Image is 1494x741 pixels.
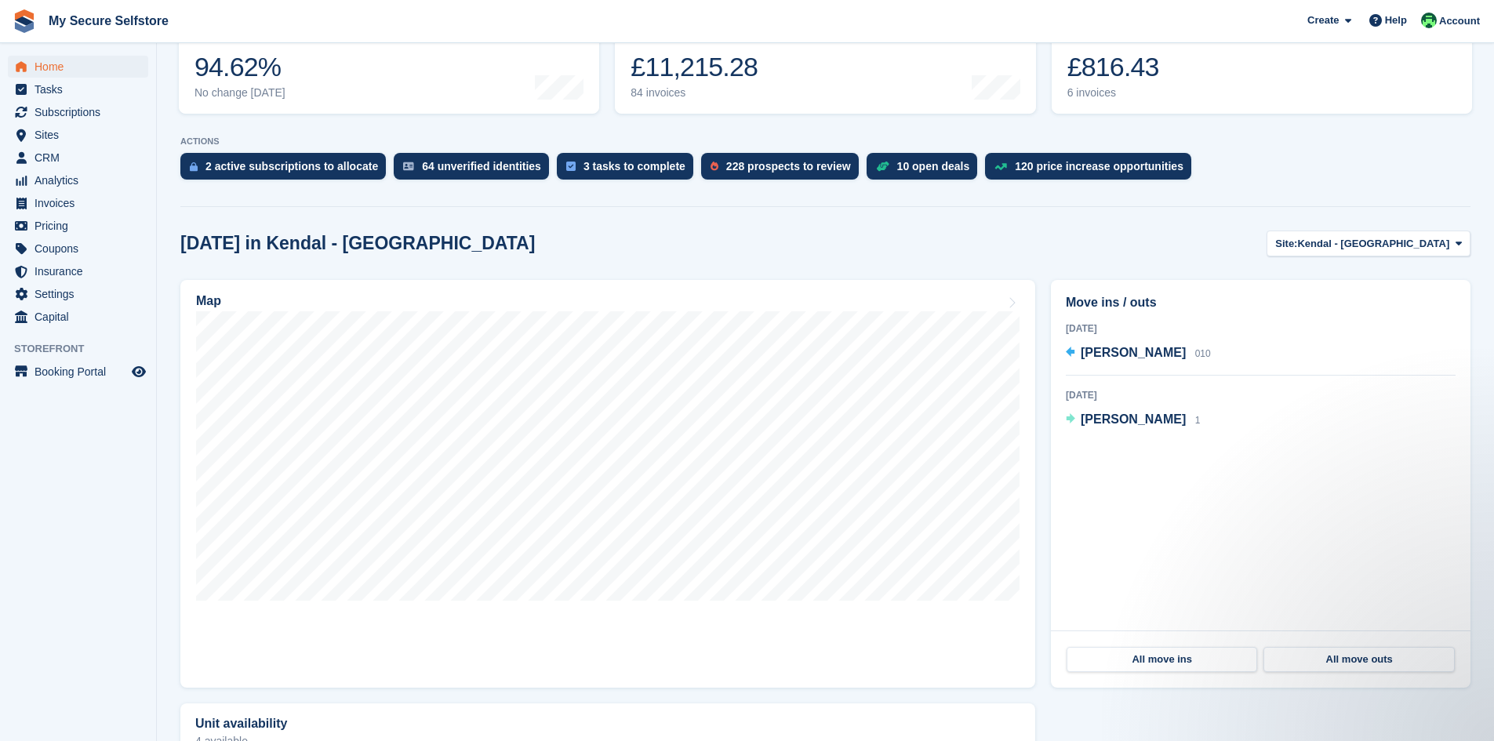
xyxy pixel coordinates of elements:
[1052,14,1472,114] a: Awaiting payment £816.43 6 invoices
[1439,13,1480,29] span: Account
[1081,346,1186,359] span: [PERSON_NAME]
[35,169,129,191] span: Analytics
[180,153,394,187] a: 2 active subscriptions to allocate
[179,14,599,114] a: Occupancy 94.62% No change [DATE]
[1067,51,1175,83] div: £816.43
[180,233,535,254] h2: [DATE] in Kendal - [GEOGRAPHIC_DATA]
[1081,412,1186,426] span: [PERSON_NAME]
[1067,86,1175,100] div: 6 invoices
[8,238,148,260] a: menu
[711,162,718,171] img: prospect-51fa495bee0391a8d652442698ab0144808aea92771e9ea1ae160a38d050c398.svg
[1066,321,1456,336] div: [DATE]
[196,294,221,308] h2: Map
[876,161,889,172] img: deal-1b604bf984904fb50ccaf53a9ad4b4a5d6e5aea283cecdc64d6e3604feb123c2.svg
[701,153,867,187] a: 228 prospects to review
[8,147,148,169] a: menu
[566,162,576,171] img: task-75834270c22a3079a89374b754ae025e5fb1db73e45f91037f5363f120a921f8.svg
[583,160,685,173] div: 3 tasks to complete
[1067,647,1257,672] a: All move ins
[631,51,758,83] div: £11,215.28
[13,9,36,33] img: stora-icon-8386f47178a22dfd0bd8f6a31ec36ba5ce8667c1dd55bd0f319d3a0aa187defe.svg
[35,147,129,169] span: CRM
[180,136,1470,147] p: ACTIONS
[35,56,129,78] span: Home
[8,124,148,146] a: menu
[8,192,148,214] a: menu
[1263,647,1454,672] a: All move outs
[1385,13,1407,28] span: Help
[1195,348,1211,359] span: 010
[8,78,148,100] a: menu
[1195,415,1201,426] span: 1
[557,153,701,187] a: 3 tasks to complete
[8,283,148,305] a: menu
[1267,231,1470,256] button: Site: Kendal - [GEOGRAPHIC_DATA]
[8,306,148,328] a: menu
[1275,236,1297,252] span: Site:
[1297,236,1449,252] span: Kendal - [GEOGRAPHIC_DATA]
[195,717,287,731] h2: Unit availability
[1015,160,1183,173] div: 120 price increase opportunities
[35,124,129,146] span: Sites
[1066,410,1200,430] a: [PERSON_NAME] 1
[35,101,129,123] span: Subscriptions
[194,51,285,83] div: 94.62%
[205,160,378,173] div: 2 active subscriptions to allocate
[8,215,148,237] a: menu
[1421,13,1437,28] img: Vickie Wedge
[403,162,414,171] img: verify_identity-adf6edd0f0f0b5bbfe63781bf79b02c33cf7c696d77639b501bdc392416b5a36.svg
[35,260,129,282] span: Insurance
[394,153,557,187] a: 64 unverified identities
[1066,343,1211,364] a: [PERSON_NAME] 010
[8,101,148,123] a: menu
[422,160,541,173] div: 64 unverified identities
[194,86,285,100] div: No change [DATE]
[1066,293,1456,312] h2: Move ins / outs
[8,361,148,383] a: menu
[615,14,1035,114] a: Month-to-date sales £11,215.28 84 invoices
[180,280,1035,688] a: Map
[985,153,1199,187] a: 120 price increase opportunities
[8,169,148,191] a: menu
[35,306,129,328] span: Capital
[1307,13,1339,28] span: Create
[1066,388,1456,402] div: [DATE]
[867,153,986,187] a: 10 open deals
[35,283,129,305] span: Settings
[8,56,148,78] a: menu
[35,78,129,100] span: Tasks
[994,163,1007,170] img: price_increase_opportunities-93ffe204e8149a01c8c9dc8f82e8f89637d9d84a8eef4429ea346261dce0b2c0.svg
[897,160,970,173] div: 10 open deals
[35,361,129,383] span: Booking Portal
[8,260,148,282] a: menu
[14,341,156,357] span: Storefront
[35,215,129,237] span: Pricing
[726,160,851,173] div: 228 prospects to review
[129,362,148,381] a: Preview store
[35,238,129,260] span: Coupons
[190,162,198,172] img: active_subscription_to_allocate_icon-d502201f5373d7db506a760aba3b589e785aa758c864c3986d89f69b8ff3...
[631,86,758,100] div: 84 invoices
[42,8,175,34] a: My Secure Selfstore
[35,192,129,214] span: Invoices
